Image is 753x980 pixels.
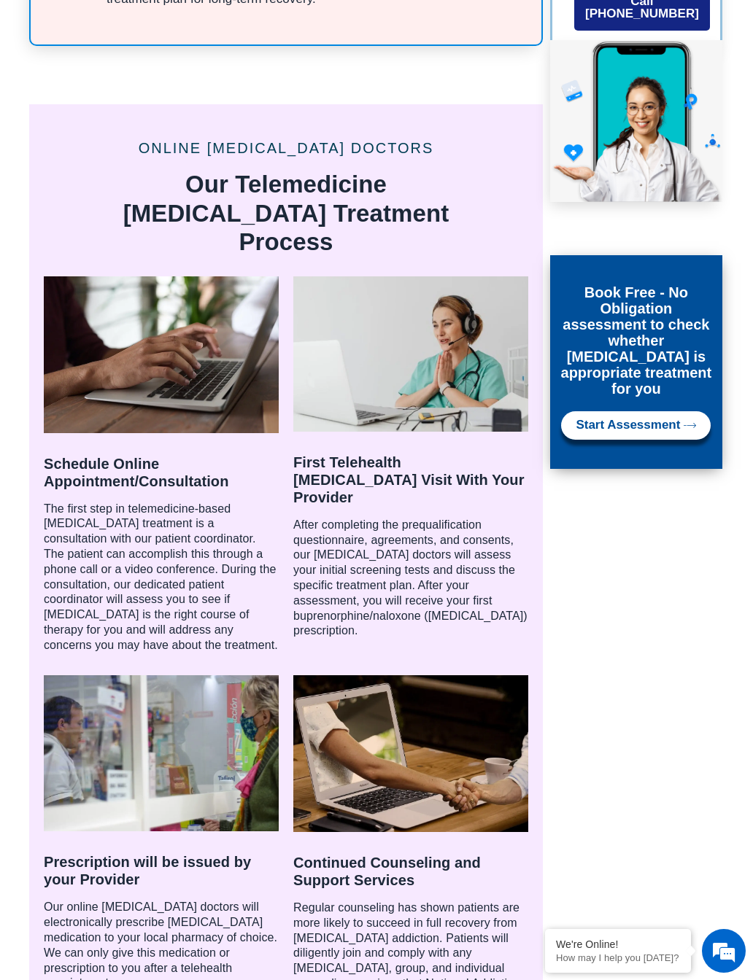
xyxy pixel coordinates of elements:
[550,40,722,202] img: Online Suboxone Treatment - Opioid Addiction Treatment using phone
[293,518,528,639] p: After completing the prequalification questionnaire, agreements, and consents, our [MEDICAL_DATA]...
[576,419,680,432] span: Start Assessment
[29,141,543,155] p: Online [MEDICAL_DATA] doctors
[293,854,528,889] h3: Continued Counseling and Support Services
[293,276,528,432] img: Telemedicine suboxone treatment for opioid addiction treatment
[90,69,244,88] div: Chat with us now
[293,454,528,506] h3: First Telehealth [MEDICAL_DATA] Visit With Your Provider
[44,853,279,888] h3: Prescription will be issued by your Provider
[44,276,279,433] img: Schedule online appointments for suboxone treatment with online suboxone doctors
[85,182,201,329] span: We're online!
[9,68,31,90] div: Navigation go back
[44,675,279,832] img: get suboxone prescription online with online subutex doctors
[556,952,680,963] p: How may I help you today?
[556,938,680,950] div: We're Online!
[561,411,711,440] a: Start Assessment
[293,675,528,833] img: Opioid Addiction Treatment Online Counseling and Therapies
[557,284,715,397] h3: Book Free - No Obligation assessment to check whether [MEDICAL_DATA] is appropriate treatment for...
[44,455,279,490] h3: Schedule Online Appointment/Consultation
[88,170,484,257] h2: Our Telemedicine [MEDICAL_DATA] Treatment Process
[44,502,279,653] p: The first step in telemedicine-based [MEDICAL_DATA] treatment is a consultation with our patient ...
